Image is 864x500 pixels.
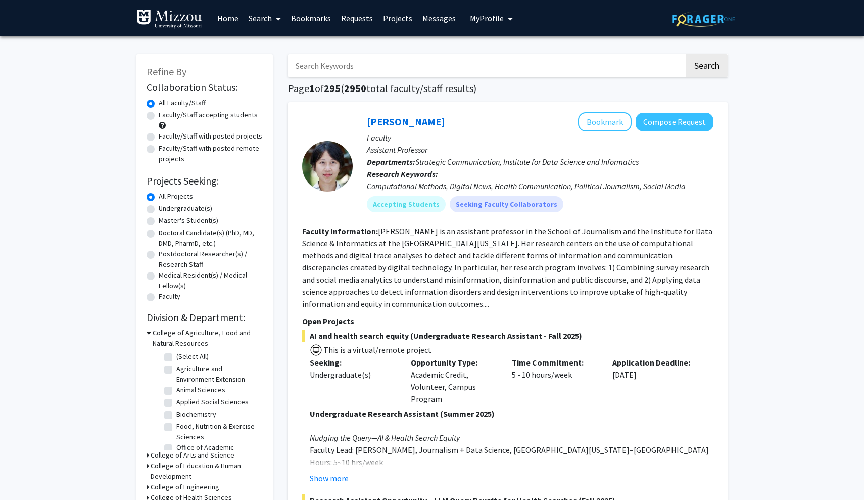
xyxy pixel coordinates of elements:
label: Faculty/Staff with posted projects [159,131,262,142]
button: Compose Request to Chau Tong [636,113,713,131]
p: Faculty [367,131,713,144]
span: Faculty Lead: [PERSON_NAME], Journalism + Data Science, [GEOGRAPHIC_DATA][US_STATE]–[GEOGRAPHIC_D... [310,445,709,455]
div: [DATE] [605,356,706,405]
mat-chip: Seeking Faculty Collaborators [450,196,563,212]
a: [PERSON_NAME] [367,115,445,128]
b: Research Keywords: [367,169,438,179]
a: Messages [417,1,461,36]
b: Faculty Information: [302,226,378,236]
div: Computational Methods, Digital News, Health Communication, Political Journalism, Social Media [367,180,713,192]
div: Academic Credit, Volunteer, Campus Program [403,356,504,405]
fg-read-more: [PERSON_NAME] is an assistant professor in the School of Journalism and the Institute for Data Sc... [302,226,712,309]
label: Faculty/Staff with posted remote projects [159,143,263,164]
h3: College of Agriculture, Food and Natural Resources [153,328,263,349]
em: Nudging the Query—AI & Health Search Equity [310,433,460,443]
div: Undergraduate(s) [310,369,396,381]
label: Master's Student(s) [159,215,218,226]
label: Medical Resident(s) / Medical Fellow(s) [159,270,263,291]
span: This is a virtual/remote project [322,345,431,355]
label: Office of Academic Programs [176,442,260,464]
a: Bookmarks [286,1,336,36]
img: ForagerOne Logo [672,11,735,27]
span: Strategic Communication, Institute for Data Science and Informatics [415,157,639,167]
p: Open Projects [302,315,713,327]
div: 5 - 10 hours/week [504,356,605,405]
button: Search [686,54,728,77]
p: Assistant Professor [367,144,713,156]
a: Projects [378,1,417,36]
label: Applied Social Sciences [176,397,249,407]
label: Faculty [159,291,180,302]
label: Doctoral Candidate(s) (PhD, MD, DMD, PharmD, etc.) [159,228,263,249]
h2: Projects Seeking: [147,175,263,187]
p: Seeking: [310,356,396,369]
span: 295 [324,82,341,95]
label: All Projects [159,191,193,202]
button: Show more [310,472,349,484]
input: Search Keywords [288,54,685,77]
button: Add Chau Tong to Bookmarks [578,112,632,131]
label: Food, Nutrition & Exercise Sciences [176,421,260,442]
p: Time Commitment: [512,356,598,369]
a: Requests [336,1,378,36]
span: AI and health search equity (Undergraduate Research Assistant - Fall 2025) [302,330,713,342]
a: Search [244,1,286,36]
a: Home [212,1,244,36]
label: All Faculty/Staff [159,98,206,108]
span: My Profile [470,13,504,23]
label: Postdoctoral Researcher(s) / Research Staff [159,249,263,270]
label: Animal Sciences [176,385,225,395]
img: University of Missouri Logo [136,9,202,29]
h2: Division & Department: [147,311,263,324]
h1: Page of ( total faculty/staff results) [288,82,728,95]
span: 1 [309,82,315,95]
strong: Undergraduate Research Assistant (Summer 2025) [310,408,495,419]
h3: College of Engineering [151,482,219,492]
h2: Collaboration Status: [147,81,263,94]
label: Faculty/Staff accepting students [159,110,258,120]
mat-chip: Accepting Students [367,196,446,212]
p: Application Deadline: [612,356,698,369]
label: Undergraduate(s) [159,203,212,214]
h3: College of Arts and Science [151,450,234,461]
span: 2950 [344,82,366,95]
label: Biochemistry [176,409,216,420]
p: Opportunity Type: [411,356,497,369]
label: Agriculture and Environment Extension [176,363,260,385]
label: (Select All) [176,351,209,362]
b: Departments: [367,157,415,167]
h3: College of Education & Human Development [151,461,263,482]
span: Refine By [147,65,186,78]
span: Hours: 5~10 hrs/week [310,457,383,467]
